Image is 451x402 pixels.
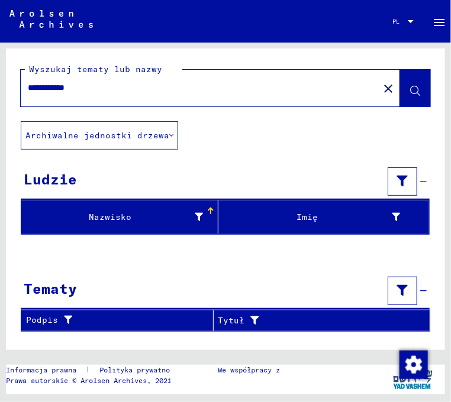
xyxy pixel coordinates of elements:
font: Archiwalne jednostki drzewa [25,130,169,141]
div: Tytuł [218,311,418,330]
img: yv_logo.png [391,365,435,394]
button: Jasne [376,76,400,100]
img: Zmiana zgody [400,351,428,379]
mat-header-cell: Imię [218,200,429,234]
font: PL [392,18,400,25]
font: Prawa autorskie © Arolsen Archives, 2021 [6,376,172,385]
div: Podpis [26,311,216,330]
div: Zmiana zgody [399,350,427,378]
a: Polityka prywatności [90,365,196,375]
button: Archiwalne jednostki drzewa [21,121,178,150]
div: Imię [223,208,415,226]
font: Wyszukaj tematy lub nazwy [29,64,162,74]
font: Tytuł [218,315,245,326]
font: Imię [297,212,318,222]
button: Przełącz nawigację boczną [427,9,451,33]
div: Nazwisko [26,208,218,226]
mat-icon: Side nav toggle icon [432,15,446,30]
font: Polityka prywatności [99,365,182,374]
font: We współpracy z [218,365,281,374]
font: Tematy [24,280,77,297]
font: Podpis [26,315,58,325]
font: Ludzie [24,170,77,188]
font: | [86,365,90,374]
img: Arolsen_neg.svg [9,10,93,28]
mat-header-cell: Nazwisko [21,200,218,234]
font: Nazwisko [89,212,132,222]
font: Informacja prawna [6,365,76,374]
mat-icon: close [381,82,395,96]
a: Informacja prawna [6,365,86,375]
